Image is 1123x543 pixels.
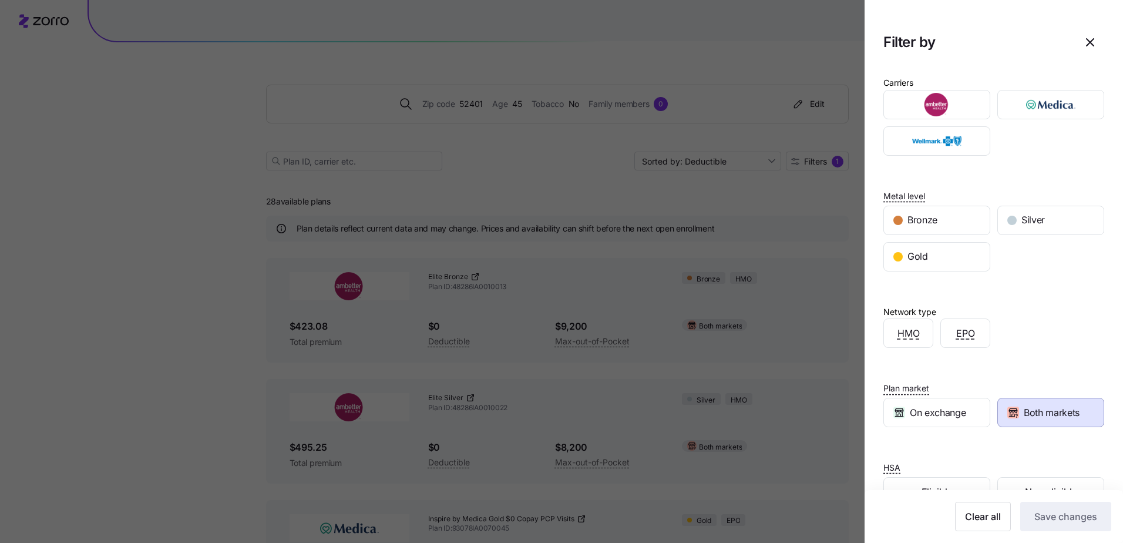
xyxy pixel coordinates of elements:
[883,306,936,319] div: Network type
[907,249,928,264] span: Gold
[1024,405,1080,420] span: Both markets
[955,502,1011,531] button: Clear all
[1008,93,1094,116] img: Medica
[965,510,1001,524] span: Clear all
[894,93,980,116] img: Ambetter
[1020,502,1111,531] button: Save changes
[883,33,1067,51] h1: Filter by
[897,326,920,341] span: HMO
[956,326,975,341] span: EPO
[1021,213,1045,227] span: Silver
[910,405,966,420] span: On exchange
[907,213,937,227] span: Bronze
[1025,485,1077,500] span: Non-eligible
[922,485,952,500] span: Eligible
[883,462,900,474] span: HSA
[894,129,980,153] img: Wellmark BlueCross BlueShield of Iowa
[883,76,913,89] div: Carriers
[883,383,929,394] span: Plan market
[1034,510,1097,524] span: Save changes
[883,190,925,202] span: Metal level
